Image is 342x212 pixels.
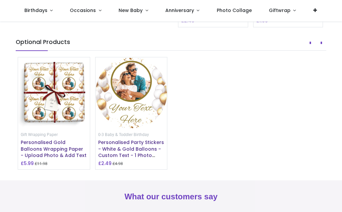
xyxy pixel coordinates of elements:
span: 11.98 [37,161,47,166]
a: Personalised Party Stickers - White & Gold Balloons - Custom Text - 1 Photo Upload [98,139,164,165]
button: Next [316,37,326,49]
h6: Personalised Gold Balloons Wrapping Paper - Upload Photo & Add Text [21,139,87,159]
a: Gift Wrapping Paper [21,132,58,137]
h5: Optional Products [16,38,326,51]
img: Personalised Party Stickers - White & Gold Balloons - Custom Text - 1 Photo Upload [96,57,167,129]
span: 2.49 [101,160,112,167]
span: 1.99 [259,17,268,24]
small: 0-3 Baby & Toddler Birthday [98,132,149,137]
h6: £ [98,160,112,167]
span: New Baby [119,7,143,14]
h2: What our customers say [16,191,326,202]
small: £ [35,161,47,167]
button: Prev [305,37,315,49]
span: 5.99 [24,160,34,167]
span: Giftwrap [269,7,291,14]
span: Anniversary [165,7,194,14]
span: Occasions [70,7,96,14]
span: Photo Collage [217,7,252,14]
h6: Personalised Party Stickers - White & Gold Balloons - Custom Text - 1 Photo Upload [98,139,165,159]
h6: £ [256,17,268,24]
h6: £ [21,160,34,167]
small: Gift Wrapping Paper [21,132,58,137]
span: 4.98 [115,161,123,166]
small: £ [113,161,123,167]
a: Personalised Gold Balloons Wrapping Paper - Upload Photo & Add Text [21,139,87,159]
span: 2.49 [184,17,194,24]
img: Personalised Gold Balloons Wrapping Paper - Upload Photo & Add Text [18,57,90,129]
h6: £ [181,17,194,24]
a: 0-3 Baby & Toddler Birthday [98,132,149,137]
span: Birthdays [24,7,47,14]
